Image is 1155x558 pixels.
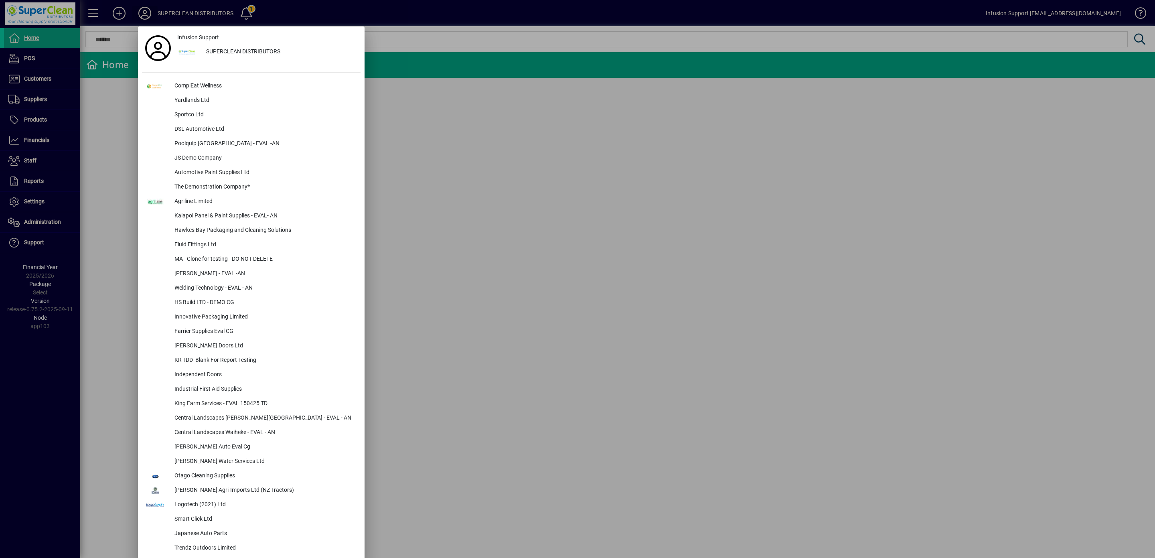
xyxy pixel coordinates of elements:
button: HS Build LTD - DEMO CG [142,296,361,310]
div: Fluid Fittings Ltd [168,238,361,252]
button: Independent Doors [142,368,361,382]
div: Agriline Limited [168,195,361,209]
div: Welding Technology - EVAL - AN [168,281,361,296]
button: Industrial First Aid Supplies [142,382,361,397]
div: Japanese Auto Parts [168,527,361,541]
div: Hawkes Bay Packaging and Cleaning Solutions [168,223,361,238]
button: Otago Cleaning Supplies [142,469,361,483]
button: Central Landscapes Waiheke - EVAL - AN [142,426,361,440]
button: Logotech (2021) Ltd [142,498,361,512]
button: Japanese Auto Parts [142,527,361,541]
div: MA - Clone for testing - DO NOT DELETE [168,252,361,267]
div: KR_IDD_Blank For Report Testing [168,353,361,368]
button: Agriline Limited [142,195,361,209]
button: Farrier Supplies Eval CG [142,325,361,339]
button: Kaiapoi Panel & Paint Supplies - EVAL- AN [142,209,361,223]
button: KR_IDD_Blank For Report Testing [142,353,361,368]
a: Infusion Support [174,30,361,45]
button: Sportco Ltd [142,108,361,122]
button: [PERSON_NAME] - EVAL -AN [142,267,361,281]
button: [PERSON_NAME] Auto Eval Cg [142,440,361,455]
button: Smart Click Ltd [142,512,361,527]
div: Farrier Supplies Eval CG [168,325,361,339]
div: DSL Automotive Ltd [168,122,361,137]
button: Hawkes Bay Packaging and Cleaning Solutions [142,223,361,238]
div: HS Build LTD - DEMO CG [168,296,361,310]
div: Trendz Outdoors Limited [168,541,361,556]
div: SUPERCLEAN DISTRIBUTORS [200,45,361,59]
button: [PERSON_NAME] Agri-Imports Ltd (NZ Tractors) [142,483,361,498]
button: MA - Clone for testing - DO NOT DELETE [142,252,361,267]
button: Fluid Fittings Ltd [142,238,361,252]
div: [PERSON_NAME] Agri-Imports Ltd (NZ Tractors) [168,483,361,498]
button: Innovative Packaging Limited [142,310,361,325]
button: SUPERCLEAN DISTRIBUTORS [174,45,361,59]
button: [PERSON_NAME] Water Services Ltd [142,455,361,469]
div: Otago Cleaning Supplies [168,469,361,483]
div: Central Landscapes Waiheke - EVAL - AN [168,426,361,440]
button: DSL Automotive Ltd [142,122,361,137]
div: Innovative Packaging Limited [168,310,361,325]
div: Automotive Paint Supplies Ltd [168,166,361,180]
span: Infusion Support [177,33,219,42]
button: Poolquip [GEOGRAPHIC_DATA] - EVAL -AN [142,137,361,151]
div: [PERSON_NAME] Auto Eval Cg [168,440,361,455]
div: Smart Click Ltd [168,512,361,527]
div: [PERSON_NAME] Water Services Ltd [168,455,361,469]
div: Kaiapoi Panel & Paint Supplies - EVAL- AN [168,209,361,223]
button: Central Landscapes [PERSON_NAME][GEOGRAPHIC_DATA] - EVAL - AN [142,411,361,426]
div: King Farm Services - EVAL 150425 TD [168,397,361,411]
button: Trendz Outdoors Limited [142,541,361,556]
button: King Farm Services - EVAL 150425 TD [142,397,361,411]
div: Yardlands Ltd [168,93,361,108]
button: Yardlands Ltd [142,93,361,108]
div: [PERSON_NAME] Doors Ltd [168,339,361,353]
div: Poolquip [GEOGRAPHIC_DATA] - EVAL -AN [168,137,361,151]
a: Profile [142,41,174,55]
div: ComplEat Wellness [168,79,361,93]
button: Welding Technology - EVAL - AN [142,281,361,296]
div: Industrial First Aid Supplies [168,382,361,397]
div: JS Demo Company [168,151,361,166]
button: The Demonstration Company* [142,180,361,195]
button: JS Demo Company [142,151,361,166]
div: Independent Doors [168,368,361,382]
button: [PERSON_NAME] Doors Ltd [142,339,361,353]
div: Sportco Ltd [168,108,361,122]
div: [PERSON_NAME] - EVAL -AN [168,267,361,281]
button: Automotive Paint Supplies Ltd [142,166,361,180]
div: Logotech (2021) Ltd [168,498,361,512]
div: The Demonstration Company* [168,180,361,195]
button: ComplEat Wellness [142,79,361,93]
div: Central Landscapes [PERSON_NAME][GEOGRAPHIC_DATA] - EVAL - AN [168,411,361,426]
